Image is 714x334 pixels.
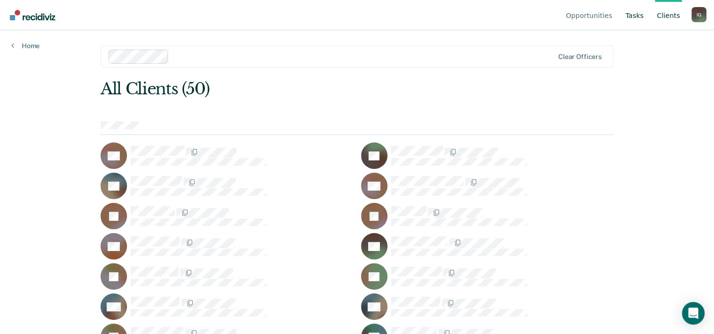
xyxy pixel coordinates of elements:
[691,7,706,22] div: I G
[101,79,511,99] div: All Clients (50)
[11,42,40,50] a: Home
[682,302,705,325] div: Open Intercom Messenger
[691,7,706,22] button: Profile dropdown button
[558,53,602,61] div: Clear officers
[10,10,55,20] img: Recidiviz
